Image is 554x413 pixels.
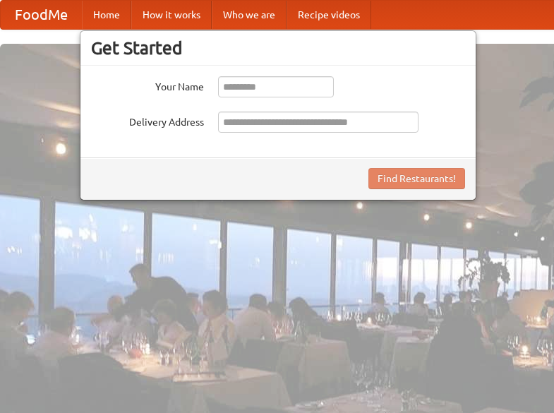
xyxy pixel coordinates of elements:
[91,112,204,129] label: Delivery Address
[82,1,131,29] a: Home
[212,1,287,29] a: Who we are
[91,37,465,59] h3: Get Started
[131,1,212,29] a: How it works
[287,1,371,29] a: Recipe videos
[368,168,465,189] button: Find Restaurants!
[1,1,82,29] a: FoodMe
[91,76,204,94] label: Your Name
